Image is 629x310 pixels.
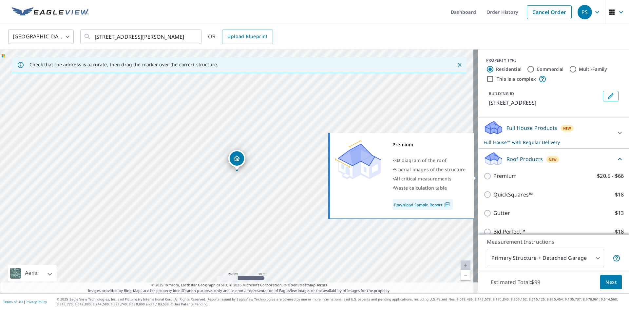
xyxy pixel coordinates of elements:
[493,228,525,236] p: Bid Perfect™
[392,140,466,149] div: Premium
[335,140,381,179] img: Premium
[461,270,470,280] a: Current Level 20, Zoom Out
[394,176,451,182] span: All critical measurements
[615,228,624,236] p: $18
[3,300,24,304] a: Terms of Use
[392,165,466,174] div: •
[23,265,41,281] div: Aerial
[392,156,466,165] div: •
[497,76,536,82] label: This is a complex
[484,120,624,146] div: Full House ProductsNewFull House™ with Regular Delivery
[29,62,218,68] p: Check that the address is accurate, then drag the marker over the correct structure.
[603,91,619,101] button: Edit building 1
[392,183,466,193] div: •
[489,91,514,96] p: BUILDING ID
[537,66,564,72] label: Commercial
[487,249,604,267] div: Primary Structure + Detached Garage
[597,172,624,180] p: $20.5 - $66
[486,57,621,63] div: PROPERTY TYPE
[228,150,245,170] div: Dropped pin, building 1, Residential property, 34 Eve Dr Asheville, NC 28806
[222,30,273,44] a: Upload Blueprint
[392,174,466,183] div: •
[613,254,620,262] span: Your report will include the primary structure and a detached garage if one exists.
[489,99,600,107] p: [STREET_ADDRESS]
[487,238,620,246] p: Measurement Instructions
[316,282,327,287] a: Terms
[486,275,545,289] p: Estimated Total: $99
[8,28,74,46] div: [GEOGRAPHIC_DATA]
[3,300,47,304] p: |
[288,282,315,287] a: OpenStreetMap
[443,202,451,208] img: Pdf Icon
[484,151,624,167] div: Roof ProductsNew
[493,191,533,199] p: QuickSquares™
[563,126,571,131] span: New
[95,28,188,46] input: Search by address or latitude-longitude
[549,157,557,162] span: New
[57,297,626,307] p: © 2025 Eagle View Technologies, Inc. and Pictometry International Corp. All Rights Reserved. Repo...
[151,282,327,288] span: © 2025 TomTom, Earthstar Geographics SIO, © 2025 Microsoft Corporation, ©
[600,275,622,290] button: Next
[26,300,47,304] a: Privacy Policy
[493,209,510,217] p: Gutter
[394,166,466,173] span: 5 aerial images of the structure
[394,157,447,163] span: 3D diagram of the roof
[455,61,464,69] button: Close
[484,139,612,146] p: Full House™ with Regular Delivery
[394,185,447,191] span: Waste calculation table
[615,191,624,199] p: $18
[461,260,470,270] a: Current Level 20, Zoom In Disabled
[12,7,89,17] img: EV Logo
[208,30,273,44] div: OR
[506,124,557,132] p: Full House Products
[227,32,267,41] span: Upload Blueprint
[392,199,453,210] a: Download Sample Report
[493,172,517,180] p: Premium
[527,5,572,19] a: Cancel Order
[579,66,607,72] label: Multi-Family
[578,5,592,19] div: PS
[506,155,543,163] p: Roof Products
[8,265,57,281] div: Aerial
[496,66,522,72] label: Residential
[605,278,617,286] span: Next
[615,209,624,217] p: $13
